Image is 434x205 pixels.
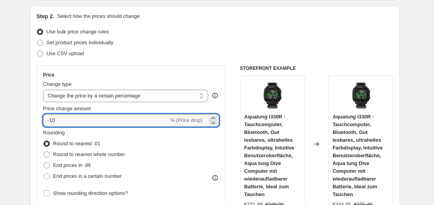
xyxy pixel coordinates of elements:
[332,114,383,197] span: Aqualung i330R - Tauchcomputer, Bluetooth, Gut lesbares, ultrahelles Farbdisplay, Intuitive Benut...
[345,80,376,111] img: 71xoGXVJaLL_80x.jpg
[244,114,294,197] span: Aqualung i330R - Tauchcomputer, Bluetooth, Gut lesbares, ultrahelles Farbdisplay, Intuitive Benut...
[37,12,54,20] h2: Step 2.
[257,80,288,111] img: 71xoGXVJaLL_80x.jpg
[47,29,109,35] span: Use bulk price change rules
[211,92,219,99] div: help
[43,106,91,111] span: Price change amount
[53,151,125,157] span: Round to nearest whole number
[53,173,122,179] span: End prices in a certain number
[53,141,100,146] span: Round to nearest .01
[43,81,72,87] span: Change type
[43,130,65,136] span: Rounding
[47,50,84,56] span: Use CSV upload
[170,117,203,123] span: % (Price drop)
[53,190,128,196] span: Show rounding direction options?
[47,40,114,45] span: Set product prices individually
[43,114,169,127] input: -15
[53,162,91,168] span: End prices in .99
[57,12,140,20] p: Select how the prices should change
[240,65,394,71] h6: STOREFRONT EXAMPLE
[43,72,54,78] h3: Price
